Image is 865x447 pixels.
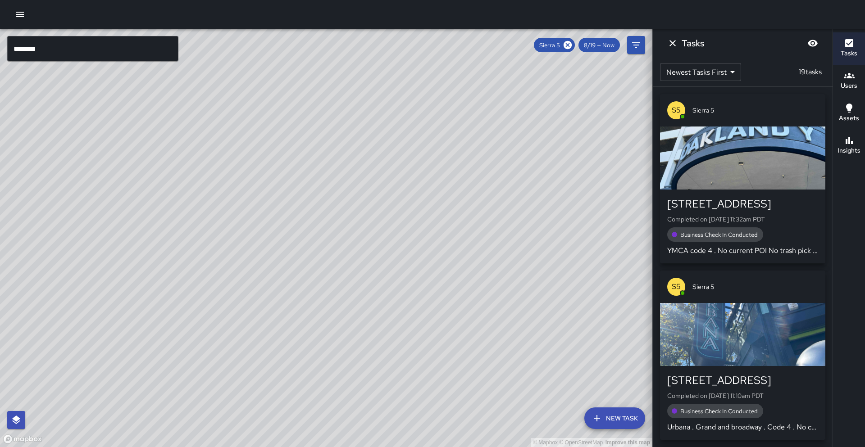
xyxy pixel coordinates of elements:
p: 19 tasks [795,67,825,77]
h6: Tasks [841,49,857,59]
button: S5Sierra 5[STREET_ADDRESS]Completed on [DATE] 11:10am PDTBusiness Check In ConductedUrbana . Gran... [660,271,825,440]
button: Users [833,65,865,97]
button: Tasks [833,32,865,65]
span: Sierra 5 [692,106,818,115]
div: Sierra 5 [534,38,575,52]
span: Sierra 5 [692,282,818,291]
div: [STREET_ADDRESS] [667,373,818,388]
button: S5Sierra 5[STREET_ADDRESS]Completed on [DATE] 11:32am PDTBusiness Check In ConductedYMCA code 4 .... [660,94,825,263]
span: Business Check In Conducted [675,231,763,239]
p: S5 [672,281,681,292]
button: Assets [833,97,865,130]
span: Business Check In Conducted [675,407,763,415]
span: 8/19 — Now [578,41,620,49]
button: New Task [584,407,645,429]
span: Sierra 5 [534,41,565,49]
h6: Tasks [682,36,704,50]
p: Completed on [DATE] 11:32am PDT [667,215,818,224]
p: S5 [672,105,681,116]
button: Blur [804,34,822,52]
button: Dismiss [664,34,682,52]
button: Filters [627,36,645,54]
p: YMCA code 4 . No current POI No trash pick up needed Currently calm and quiet . No disturbnaces t... [667,245,818,256]
p: Urbana . Grand and broadway . Code 4 . No current POI No trash pick up needed . Everyone is in go... [667,422,818,433]
div: [STREET_ADDRESS] [667,197,818,211]
div: Newest Tasks First [660,63,741,81]
h6: Users [841,81,857,91]
button: Insights [833,130,865,162]
p: Completed on [DATE] 11:10am PDT [667,391,818,400]
h6: Assets [839,113,859,123]
h6: Insights [838,146,860,156]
